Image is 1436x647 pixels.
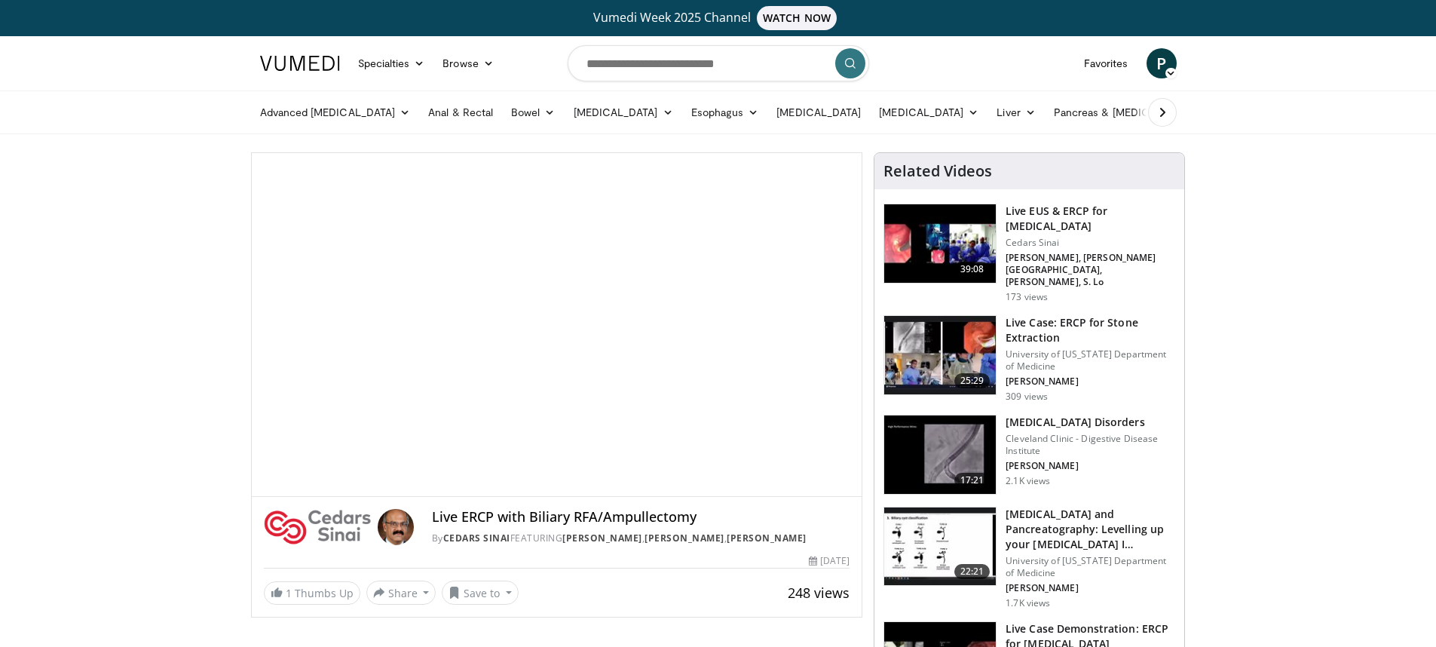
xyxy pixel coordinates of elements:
[1006,348,1175,373] p: University of [US_STATE] Department of Medicine
[419,97,502,127] a: Anal & Rectal
[884,507,996,586] img: f2a564ac-f79a-4a91-bf7b-b84a8cb0f685.150x105_q85_crop-smart_upscale.jpg
[987,97,1044,127] a: Liver
[757,6,837,30] span: WATCH NOW
[1006,204,1175,234] h3: Live EUS & ERCP for [MEDICAL_DATA]
[562,532,642,544] a: [PERSON_NAME]
[432,532,850,545] div: By FEATURING , ,
[1006,291,1048,303] p: 173 views
[1006,460,1175,472] p: [PERSON_NAME]
[884,204,996,283] img: 988aa6cd-5af5-4b12-ac8b-5ddcd403959d.150x105_q85_crop-smart_upscale.jpg
[954,473,991,488] span: 17:21
[251,97,420,127] a: Advanced [MEDICAL_DATA]
[954,262,991,277] span: 39:08
[262,6,1174,30] a: Vumedi Week 2025 ChannelWATCH NOW
[1006,507,1175,552] h3: [MEDICAL_DATA] and Pancreatography: Levelling up your [MEDICAL_DATA] I…
[788,584,850,602] span: 248 views
[1006,391,1048,403] p: 309 views
[433,48,503,78] a: Browse
[432,509,850,526] h4: Live ERCP with Biliary RFA/Ampullectomy
[349,48,434,78] a: Specialties
[883,415,1175,495] a: 17:21 [MEDICAL_DATA] Disorders Cleveland Clinic - Digestive Disease Institute [PERSON_NAME] 2.1K ...
[954,373,991,388] span: 25:29
[264,509,372,545] img: Cedars Sinai
[252,153,862,497] video-js: Video Player
[568,45,869,81] input: Search topics, interventions
[1006,582,1175,594] p: [PERSON_NAME]
[954,564,991,579] span: 22:21
[767,97,870,127] a: [MEDICAL_DATA]
[1006,252,1175,288] p: [PERSON_NAME], [PERSON_NAME][GEOGRAPHIC_DATA], [PERSON_NAME], S. Lo
[1075,48,1137,78] a: Favorites
[443,532,510,544] a: Cedars Sinai
[884,415,996,494] img: 2be06fa1-8f42-4bab-b66d-9367dd3d8d02.150x105_q85_crop-smart_upscale.jpg
[682,97,768,127] a: Esophagus
[645,532,724,544] a: [PERSON_NAME]
[286,586,292,600] span: 1
[727,532,807,544] a: [PERSON_NAME]
[883,315,1175,403] a: 25:29 Live Case: ERCP for Stone Extraction University of [US_STATE] Department of Medicine [PERSO...
[884,316,996,394] img: 48af654a-1c49-49ef-8b1b-08112d907465.150x105_q85_crop-smart_upscale.jpg
[1006,237,1175,249] p: Cedars Sinai
[809,554,850,568] div: [DATE]
[870,97,987,127] a: [MEDICAL_DATA]
[1006,415,1175,430] h3: [MEDICAL_DATA] Disorders
[1045,97,1221,127] a: Pancreas & [MEDICAL_DATA]
[378,509,414,545] img: Avatar
[502,97,564,127] a: Bowel
[366,581,436,605] button: Share
[1006,376,1175,388] p: [PERSON_NAME]
[1006,555,1175,579] p: University of [US_STATE] Department of Medicine
[883,507,1175,609] a: 22:21 [MEDICAL_DATA] and Pancreatography: Levelling up your [MEDICAL_DATA] I… University of [US_S...
[1006,433,1175,457] p: Cleveland Clinic - Digestive Disease Institute
[1147,48,1177,78] a: P
[1006,475,1050,487] p: 2.1K views
[1006,597,1050,609] p: 1.7K views
[264,581,360,605] a: 1 Thumbs Up
[260,56,340,71] img: VuMedi Logo
[883,162,992,180] h4: Related Videos
[1006,315,1175,345] h3: Live Case: ERCP for Stone Extraction
[883,204,1175,303] a: 39:08 Live EUS & ERCP for [MEDICAL_DATA] Cedars Sinai [PERSON_NAME], [PERSON_NAME][GEOGRAPHIC_DAT...
[565,97,682,127] a: [MEDICAL_DATA]
[442,581,519,605] button: Save to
